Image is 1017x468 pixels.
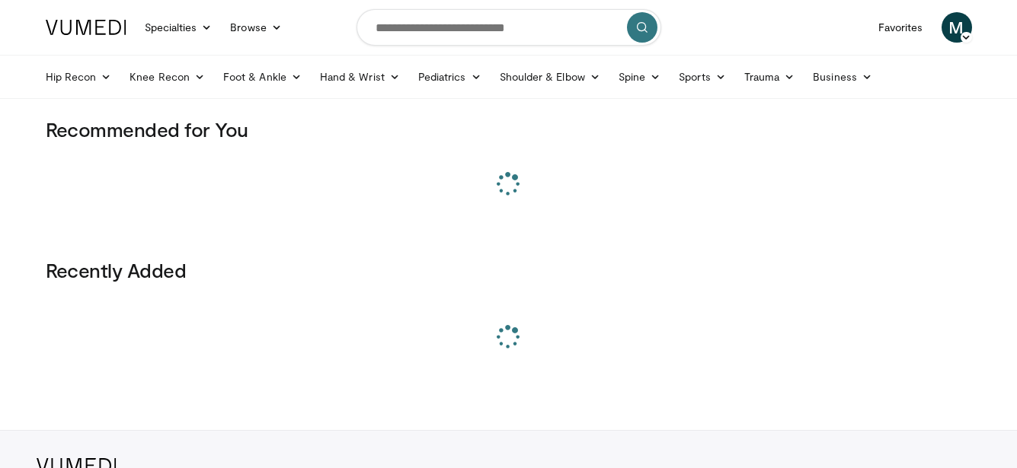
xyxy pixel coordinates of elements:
[46,117,972,142] h3: Recommended for You
[804,62,881,92] a: Business
[491,62,609,92] a: Shoulder & Elbow
[942,12,972,43] a: M
[46,20,126,35] img: VuMedi Logo
[311,62,409,92] a: Hand & Wrist
[357,9,661,46] input: Search topics, interventions
[136,12,222,43] a: Specialties
[409,62,491,92] a: Pediatrics
[609,62,670,92] a: Spine
[120,62,214,92] a: Knee Recon
[221,12,291,43] a: Browse
[670,62,735,92] a: Sports
[735,62,804,92] a: Trauma
[214,62,311,92] a: Foot & Ankle
[46,258,972,282] h3: Recently Added
[869,12,932,43] a: Favorites
[37,62,121,92] a: Hip Recon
